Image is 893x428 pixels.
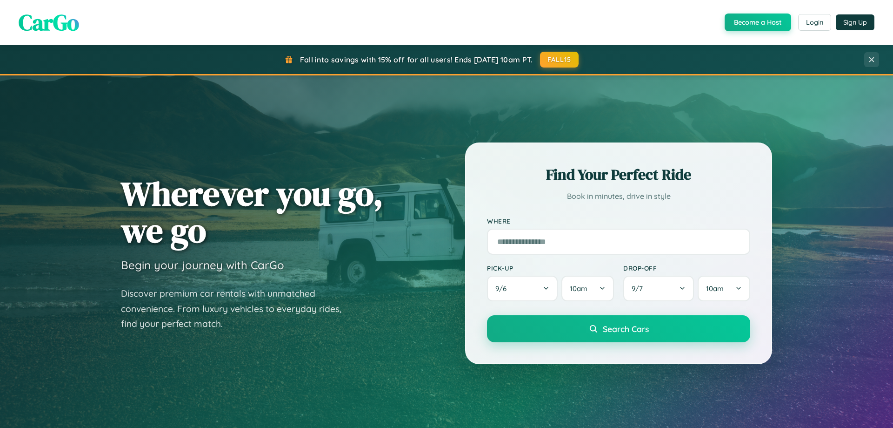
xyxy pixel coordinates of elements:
[121,175,383,249] h1: Wherever you go, we go
[632,284,647,293] span: 9 / 7
[706,284,724,293] span: 10am
[487,264,614,272] label: Pick-up
[487,164,750,185] h2: Find Your Perfect Ride
[495,284,511,293] span: 9 / 6
[300,55,533,64] span: Fall into savings with 15% off for all users! Ends [DATE] 10am PT.
[487,315,750,342] button: Search Cars
[121,286,353,332] p: Discover premium car rentals with unmatched convenience. From luxury vehicles to everyday rides, ...
[19,7,79,38] span: CarGo
[487,190,750,203] p: Book in minutes, drive in style
[836,14,874,30] button: Sign Up
[570,284,587,293] span: 10am
[725,14,791,31] button: Become a Host
[698,276,750,301] button: 10am
[603,324,649,334] span: Search Cars
[623,276,694,301] button: 9/7
[487,217,750,225] label: Where
[121,258,284,272] h3: Begin your journey with CarGo
[540,52,579,68] button: FALL15
[561,276,614,301] button: 10am
[798,14,831,31] button: Login
[487,276,558,301] button: 9/6
[623,264,750,272] label: Drop-off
